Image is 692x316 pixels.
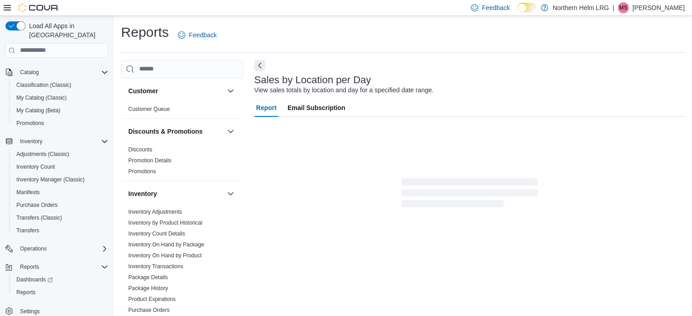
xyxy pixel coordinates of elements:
[16,261,108,272] span: Reports
[13,187,43,198] a: Manifests
[16,243,108,254] span: Operations
[128,157,172,164] span: Promotion Details
[128,219,202,226] span: Inventory by Product Historical
[128,241,204,248] span: Inventory On Hand by Package
[254,85,434,95] div: View sales totals by location and day for a specified date range.
[13,161,108,172] span: Inventory Count
[128,168,156,175] span: Promotions
[16,81,71,89] span: Classification (Classic)
[288,99,345,117] span: Email Subscription
[517,3,536,12] input: Dark Mode
[121,144,243,181] div: Discounts & Promotions
[13,212,108,223] span: Transfers (Classic)
[128,220,202,226] a: Inventory by Product Historical
[18,3,59,12] img: Cova
[13,287,108,298] span: Reports
[13,174,88,185] a: Inventory Manager (Classic)
[128,189,223,198] button: Inventory
[225,85,236,96] button: Customer
[128,307,170,313] a: Purchase Orders
[16,107,61,114] span: My Catalog (Beta)
[121,23,169,41] h1: Reports
[20,138,42,145] span: Inventory
[16,289,35,296] span: Reports
[9,117,112,130] button: Promotions
[16,136,108,147] span: Inventory
[553,2,609,13] p: Northern Helm LRG
[128,296,176,302] a: Product Expirations
[9,273,112,286] a: Dashboards
[128,86,158,95] h3: Customer
[16,67,42,78] button: Catalog
[9,79,112,91] button: Classification (Classic)
[256,99,277,117] span: Report
[16,120,44,127] span: Promotions
[16,150,69,158] span: Adjustments (Classic)
[2,135,112,148] button: Inventory
[128,252,202,259] span: Inventory On Hand by Product
[16,67,108,78] span: Catalog
[13,225,108,236] span: Transfers
[25,21,108,40] span: Load All Apps in [GEOGRAPHIC_DATA]
[128,231,185,237] a: Inventory Count Details
[13,200,61,211] a: Purchase Orders
[16,94,67,101] span: My Catalog (Classic)
[128,209,182,215] a: Inventory Adjustments
[619,2,627,13] span: MS
[13,287,39,298] a: Reports
[13,274,56,285] a: Dashboards
[20,263,39,271] span: Reports
[9,91,112,104] button: My Catalog (Classic)
[13,80,75,90] a: Classification (Classic)
[128,230,185,237] span: Inventory Count Details
[128,285,168,291] a: Package History
[13,149,108,160] span: Adjustments (Classic)
[2,66,112,79] button: Catalog
[13,92,71,103] a: My Catalog (Classic)
[9,161,112,173] button: Inventory Count
[128,146,152,153] span: Discounts
[13,161,59,172] a: Inventory Count
[128,146,152,153] a: Discounts
[16,261,43,272] button: Reports
[401,180,538,209] span: Loading
[16,227,39,234] span: Transfers
[13,149,73,160] a: Adjustments (Classic)
[482,3,510,12] span: Feedback
[13,118,108,129] span: Promotions
[612,2,614,13] p: |
[13,105,108,116] span: My Catalog (Beta)
[9,211,112,224] button: Transfers (Classic)
[128,189,157,198] h3: Inventory
[16,276,53,283] span: Dashboards
[128,105,170,113] span: Customer Queue
[20,308,40,315] span: Settings
[174,26,220,44] a: Feedback
[189,30,217,40] span: Feedback
[13,225,43,236] a: Transfers
[128,241,204,248] a: Inventory On Hand by Package
[128,208,182,216] span: Inventory Adjustments
[13,174,108,185] span: Inventory Manager (Classic)
[9,186,112,199] button: Manifests
[2,242,112,255] button: Operations
[13,80,108,90] span: Classification (Classic)
[128,106,170,112] a: Customer Queue
[254,75,371,85] h3: Sales by Location per Day
[121,104,243,118] div: Customer
[9,148,112,161] button: Adjustments (Classic)
[9,199,112,211] button: Purchase Orders
[13,274,108,285] span: Dashboards
[632,2,685,13] p: [PERSON_NAME]
[20,69,39,76] span: Catalog
[128,252,202,259] a: Inventory On Hand by Product
[9,286,112,299] button: Reports
[13,118,48,129] a: Promotions
[13,200,108,211] span: Purchase Orders
[128,274,168,281] span: Package Details
[13,92,108,103] span: My Catalog (Classic)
